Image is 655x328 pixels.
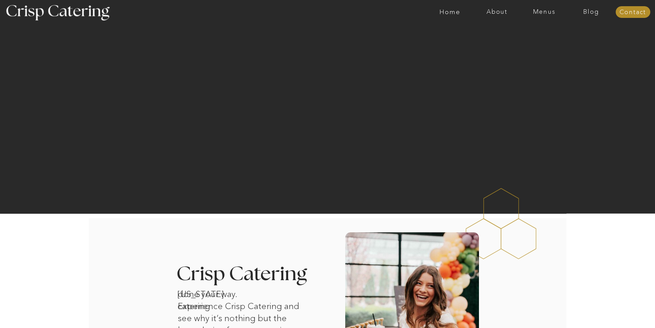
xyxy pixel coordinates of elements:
[176,264,325,285] h3: Crisp Catering
[586,294,655,328] iframe: podium webchat widget bubble
[177,288,249,297] h1: [US_STATE] catering
[473,9,521,15] a: About
[568,9,615,15] a: Blog
[426,9,473,15] a: Home
[521,9,568,15] a: Menus
[615,9,650,16] a: Contact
